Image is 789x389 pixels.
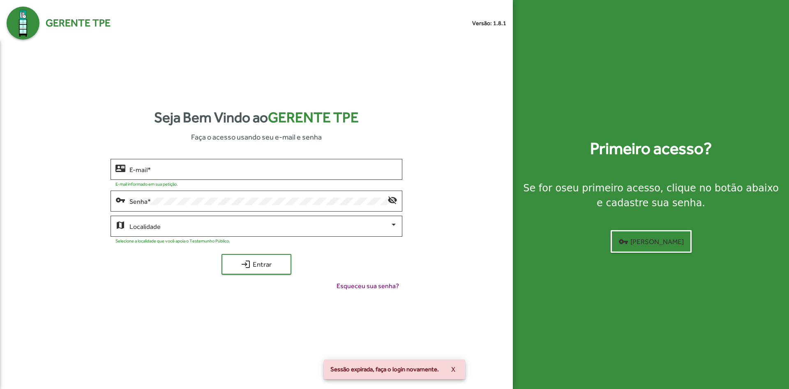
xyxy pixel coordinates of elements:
button: [PERSON_NAME] [611,230,692,253]
mat-hint: E-mail informado em sua petição. [115,182,178,186]
span: Faça o acesso usando seu e-mail e senha [191,131,322,142]
button: Entrar [221,254,291,275]
span: Gerente TPE [268,109,359,126]
strong: seu primeiro acesso [561,182,660,194]
span: Entrar [229,257,284,272]
mat-hint: Selecione a localidade que você apoia o Testemunho Público. [115,238,230,243]
button: X [445,362,462,377]
small: Versão: 1.8.1 [472,19,506,28]
img: Logo Gerente [7,7,39,40]
mat-icon: vpn_key [618,237,628,247]
mat-icon: visibility_off [388,195,397,205]
div: Se for o , clique no botão abaixo e cadastre sua senha. [523,181,779,210]
mat-icon: vpn_key [115,195,125,205]
span: Gerente TPE [46,15,111,31]
span: X [451,362,455,377]
mat-icon: login [241,259,251,269]
span: Sessão expirada, faça o login novamente. [330,365,439,373]
mat-icon: map [115,220,125,230]
span: Esqueceu sua senha? [337,281,399,291]
mat-icon: contact_mail [115,163,125,173]
strong: Primeiro acesso? [590,136,712,161]
strong: Seja Bem Vindo ao [154,107,359,128]
span: [PERSON_NAME] [618,234,684,249]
